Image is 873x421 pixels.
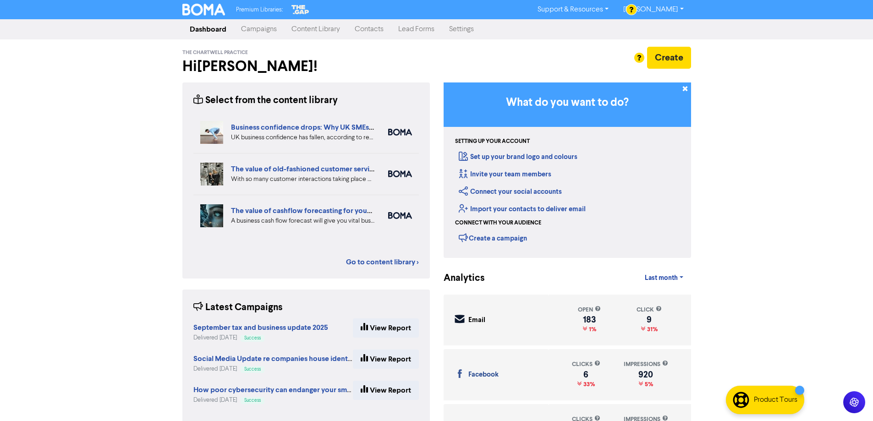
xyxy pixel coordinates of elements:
[578,316,601,323] div: 183
[587,326,596,333] span: 1%
[459,187,562,196] a: Connect your social accounts
[616,2,691,17] a: [PERSON_NAME]
[182,4,225,16] img: BOMA Logo
[624,371,668,378] div: 920
[455,137,530,146] div: Setting up your account
[455,219,541,227] div: Connect with your audience
[459,153,577,161] a: Set up your brand logo and colours
[231,216,374,226] div: A business cash flow forecast will give you vital business intelligence to help you scenario-plan...
[193,365,353,373] div: Delivered [DATE]
[572,360,600,369] div: clicks
[572,371,600,378] div: 6
[193,323,328,332] strong: September tax and business update 2025
[193,387,384,394] a: How poor cybersecurity can endanger your small business
[388,129,412,136] img: boma
[578,306,601,314] div: open
[244,398,261,403] span: Success
[643,381,653,388] span: 5%
[193,396,353,405] div: Delivered [DATE]
[530,2,616,17] a: Support & Resources
[637,269,691,287] a: Last month
[388,170,412,177] img: boma
[284,20,347,38] a: Content Library
[444,82,691,258] div: Getting Started in BOMA
[193,93,338,108] div: Select from the content library
[647,47,691,69] button: Create
[444,271,473,285] div: Analytics
[391,20,442,38] a: Lead Forms
[459,205,586,213] a: Import your contacts to deliver email
[182,58,430,75] h2: Hi [PERSON_NAME] !
[637,306,662,314] div: click
[244,336,261,340] span: Success
[645,274,678,282] span: Last month
[346,257,419,268] a: Go to content library >
[353,350,419,369] a: View Report
[459,231,527,245] div: Create a campaign
[193,324,328,332] a: September tax and business update 2025
[193,385,384,394] strong: How poor cybersecurity can endanger your small business
[231,206,400,215] a: The value of cashflow forecasting for your business
[231,175,374,184] div: With so many customer interactions taking place online, your online customer service has to be fi...
[182,49,248,56] span: The Chartwell Practice
[645,326,658,333] span: 31%
[457,96,677,109] h3: What do you want to do?
[193,334,328,342] div: Delivered [DATE]
[442,20,481,38] a: Settings
[347,20,391,38] a: Contacts
[459,170,551,179] a: Invite your team members
[193,301,283,315] div: Latest Campaigns
[582,381,595,388] span: 33%
[637,316,662,323] div: 9
[231,133,374,142] div: UK business confidence has fallen, according to recent results from the FSB. But despite the chal...
[193,355,375,363] a: Social Media Update re companies house identification
[353,381,419,400] a: View Report
[388,212,412,219] img: boma_accounting
[468,370,499,380] div: Facebook
[827,377,873,421] iframe: Chat Widget
[234,20,284,38] a: Campaigns
[353,318,419,338] a: View Report
[182,20,234,38] a: Dashboard
[290,4,310,16] img: The Gap
[236,7,283,13] span: Premium Libraries:
[244,367,261,372] span: Success
[231,164,446,174] a: The value of old-fashioned customer service: getting data insights
[468,315,485,326] div: Email
[624,360,668,369] div: impressions
[193,354,375,363] strong: Social Media Update re companies house identification
[231,123,436,132] a: Business confidence drops: Why UK SMEs need to remain agile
